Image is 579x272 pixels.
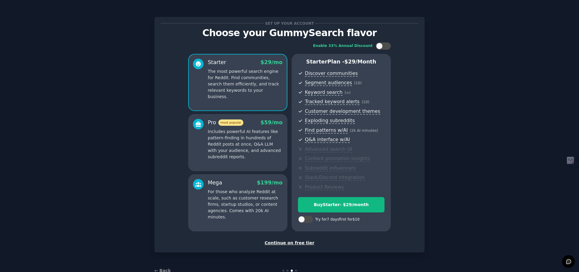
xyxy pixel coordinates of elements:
p: Choose your GummySearch flavor [161,28,418,38]
span: $ 29 /mo [261,59,283,65]
div: Starter [208,59,226,66]
span: Segment audiences [305,80,352,86]
span: Content promotion insights [305,156,370,162]
span: Find patterns w/AI [305,127,348,134]
p: The most powerful search engine for Reddit. Find communities, search them efficiently, and track ... [208,68,283,100]
span: Q&A interface w/AI [305,137,350,143]
span: Keyword search [305,89,343,96]
div: Continue on free tier [161,240,418,246]
span: $ 59 /mo [261,119,283,125]
span: Set up your account [264,20,315,26]
p: Starter Plan - [298,58,384,66]
span: Slack/Discord integration [305,175,365,181]
div: Buy Starter - $ 29 /month [298,202,384,208]
span: Subreddit influencers [305,165,356,172]
p: Includes powerful AI features like pattern-finding in hundreds of Reddit posts at once, Q&A LLM w... [208,128,283,160]
span: Discover communities [305,70,358,77]
button: BuyStarter- $29/month [298,197,384,212]
span: Product Reviews [305,184,344,190]
span: Exploding subreddits [305,118,355,124]
span: Customer development themes [305,108,380,115]
div: Try for 7 days first for $10 [315,217,359,222]
span: $ 29 /month [344,59,376,65]
span: Advanced search UI [305,146,352,153]
div: Pro [208,119,243,126]
span: most popular [218,119,244,126]
span: Tracked keyword alerts [305,99,359,105]
span: ( 10 ) [354,81,362,85]
span: $ 199 /mo [257,180,283,186]
span: ( ∞ ) [345,91,351,95]
p: For those who analyze Reddit at scale, such as customer research firms, startup studios, or conte... [208,189,283,220]
span: ( 10 ) [362,100,369,104]
div: Mega [208,179,222,187]
div: Enable 33% Annual Discount [313,43,373,49]
span: ( 2k AI minutes ) [350,128,378,133]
